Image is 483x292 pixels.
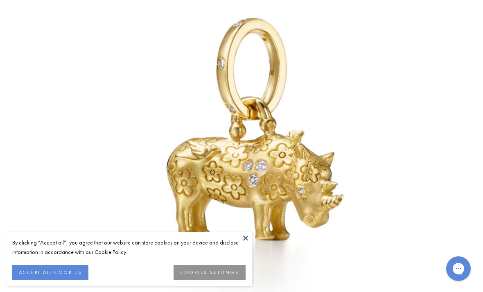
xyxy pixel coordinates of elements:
button: ACCEPT ALL COOKIES [12,265,88,280]
div: By clicking “Accept all”, you agree that our website can store cookies on your device and disclos... [12,238,246,257]
iframe: Gorgias live chat messenger [442,254,475,284]
button: COOKIES SETTINGS [174,265,246,280]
